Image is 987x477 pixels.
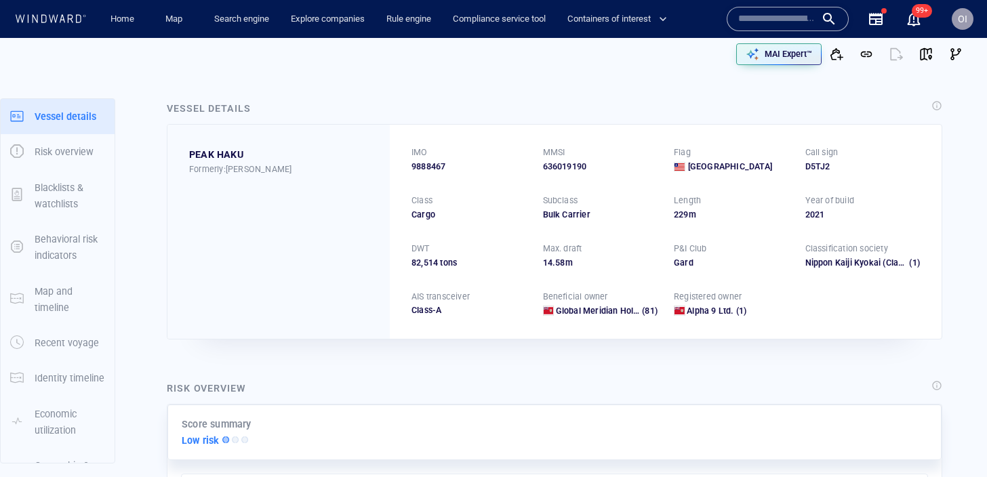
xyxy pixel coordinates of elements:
[567,12,667,27] span: Containers of interest
[209,7,275,31] a: Search engine
[35,108,96,125] p: Vessel details
[35,283,105,316] p: Map and timeline
[562,7,679,31] button: Containers of interest
[1,360,115,396] button: Identity timeline
[543,291,608,303] p: Beneficial owner
[640,305,658,317] span: (81)
[411,243,430,255] p: DWT
[285,7,370,31] a: Explore companies
[851,39,881,69] button: Get link
[1,336,115,349] a: Recent voyage
[105,7,140,31] a: Home
[805,257,921,269] div: Nippon Kaiji Kyokai (ClassNK)
[688,161,772,173] span: [GEOGRAPHIC_DATA]
[689,209,696,220] span: m
[565,257,573,268] span: m
[35,180,105,213] p: Blacklists & watchlists
[552,257,555,268] span: .
[1,371,115,384] a: Identity timeline
[411,161,445,173] span: 9888467
[674,146,691,159] p: Flag
[167,100,251,117] div: Vessel details
[949,5,976,33] button: OI
[411,291,470,303] p: AIS transceiver
[911,39,941,69] button: View on map
[805,257,908,269] div: Nippon Kaiji Kyokai (ClassNK)
[674,194,701,207] p: Length
[35,231,105,264] p: Behavioral risk indicators
[941,39,971,69] button: Visual Link Analysis
[734,305,747,317] span: (1)
[543,209,658,221] div: Bulk Carrier
[447,7,551,31] a: Compliance service tool
[1,222,115,274] button: Behavioral risk indicators
[35,370,104,386] p: Identity timeline
[543,194,578,207] p: Subclass
[411,146,428,159] p: IMO
[805,161,921,173] div: D5TJ2
[543,257,552,268] span: 14
[805,194,855,207] p: Year of build
[1,292,115,305] a: Map and timeline
[100,7,144,31] button: Home
[674,243,707,255] p: P&I Club
[1,241,115,253] a: Behavioral risk indicators
[543,146,565,159] p: MMSI
[1,170,115,222] button: Blacklists & watchlists
[1,274,115,326] button: Map and timeline
[958,14,967,24] span: OI
[160,7,193,31] a: Map
[805,146,839,159] p: Call sign
[411,257,527,269] div: 82,514 tons
[189,146,243,163] div: PEAK HAKU
[543,243,582,255] p: Max. draft
[765,48,812,60] p: MAI Expert™
[411,209,527,221] div: Cargo
[805,243,888,255] p: Classification society
[35,406,105,439] p: Economic utilization
[1,99,115,134] button: Vessel details
[929,416,977,467] iframe: Chat
[35,335,99,351] p: Recent voyage
[736,43,822,65] button: MAI Expert™
[906,11,922,27] div: Notification center
[167,380,246,396] div: Risk overview
[555,257,565,268] span: 58
[35,144,94,160] p: Risk overview
[411,305,441,315] span: Class-A
[912,4,932,18] span: 99+
[155,7,198,31] button: Map
[903,8,925,30] a: 99+
[906,11,922,27] button: 99+
[674,209,689,220] span: 229
[1,134,115,169] button: Risk overview
[189,163,368,175] div: Formerly: [PERSON_NAME]
[687,306,733,316] span: Alpha 9 Ltd.
[556,306,655,316] span: Global Meridian Holdings
[1,109,115,122] a: Vessel details
[381,7,437,31] a: Rule engine
[1,145,115,158] a: Risk overview
[1,415,115,428] a: Economic utilization
[1,188,115,201] a: Blacklists & watchlists
[556,305,658,317] a: Global Meridian Holdings (81)
[674,291,742,303] p: Registered owner
[1,396,115,449] button: Economic utilization
[411,194,432,207] p: Class
[674,257,789,269] div: Gard
[182,432,220,449] p: Low risk
[907,257,920,269] span: (1)
[543,161,658,173] div: 636019190
[822,39,851,69] button: Add to vessel list
[1,325,115,360] button: Recent voyage
[687,305,746,317] a: Alpha 9 Ltd. (1)
[805,209,921,221] div: 2021
[182,416,251,432] p: Score summary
